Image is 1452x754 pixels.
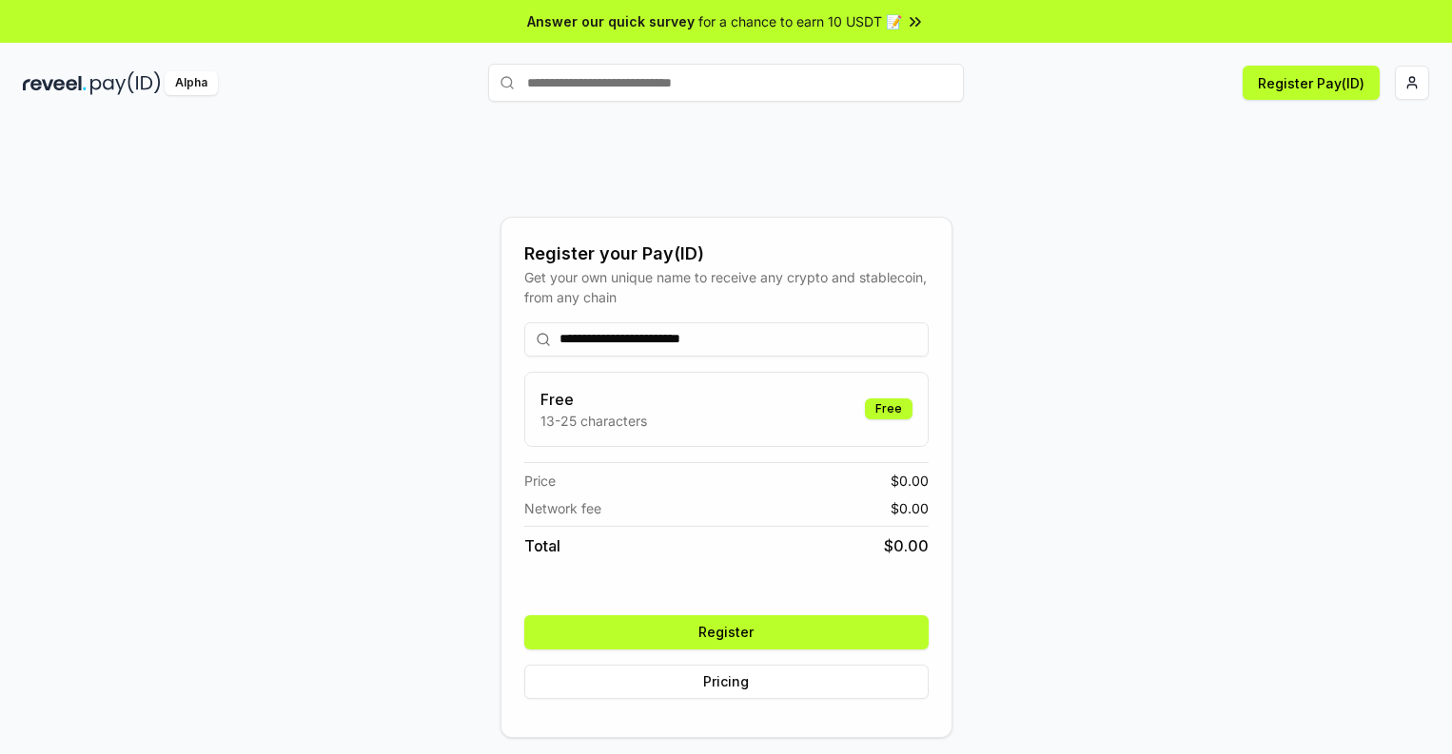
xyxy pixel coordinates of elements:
[524,498,601,518] span: Network fee
[540,411,647,431] p: 13-25 characters
[165,71,218,95] div: Alpha
[698,11,902,31] span: for a chance to earn 10 USDT 📝
[540,388,647,411] h3: Free
[865,398,912,419] div: Free
[524,267,929,307] div: Get your own unique name to receive any crypto and stablecoin, from any chain
[524,534,560,557] span: Total
[524,241,929,267] div: Register your Pay(ID)
[891,498,929,518] span: $ 0.00
[891,471,929,491] span: $ 0.00
[1243,66,1380,100] button: Register Pay(ID)
[524,615,929,649] button: Register
[524,471,556,491] span: Price
[884,534,929,557] span: $ 0.00
[524,665,929,699] button: Pricing
[90,71,161,95] img: pay_id
[527,11,695,31] span: Answer our quick survey
[23,71,87,95] img: reveel_dark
